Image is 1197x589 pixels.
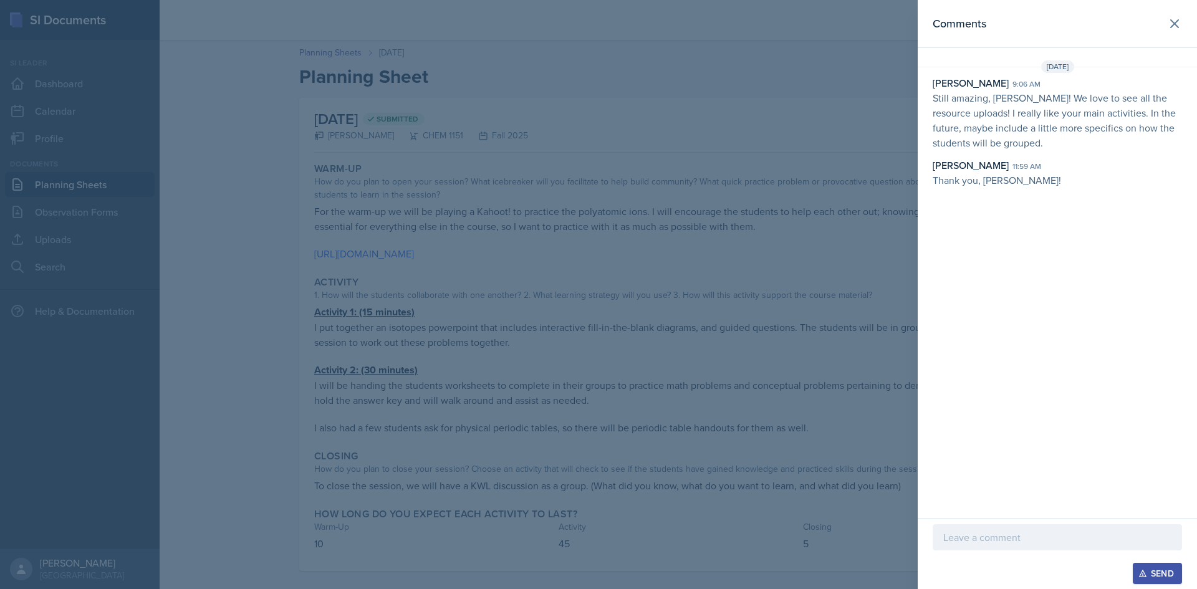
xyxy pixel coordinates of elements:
[1012,79,1041,90] div: 9:06 am
[933,158,1009,173] div: [PERSON_NAME]
[1141,568,1174,578] div: Send
[933,90,1182,150] p: Still amazing, [PERSON_NAME]! We love to see all the resource uploads! I really like your main ac...
[1012,161,1041,172] div: 11:59 am
[1041,60,1074,73] span: [DATE]
[933,75,1009,90] div: [PERSON_NAME]
[933,15,986,32] h2: Comments
[933,173,1182,188] p: Thank you, [PERSON_NAME]!
[1133,563,1182,584] button: Send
